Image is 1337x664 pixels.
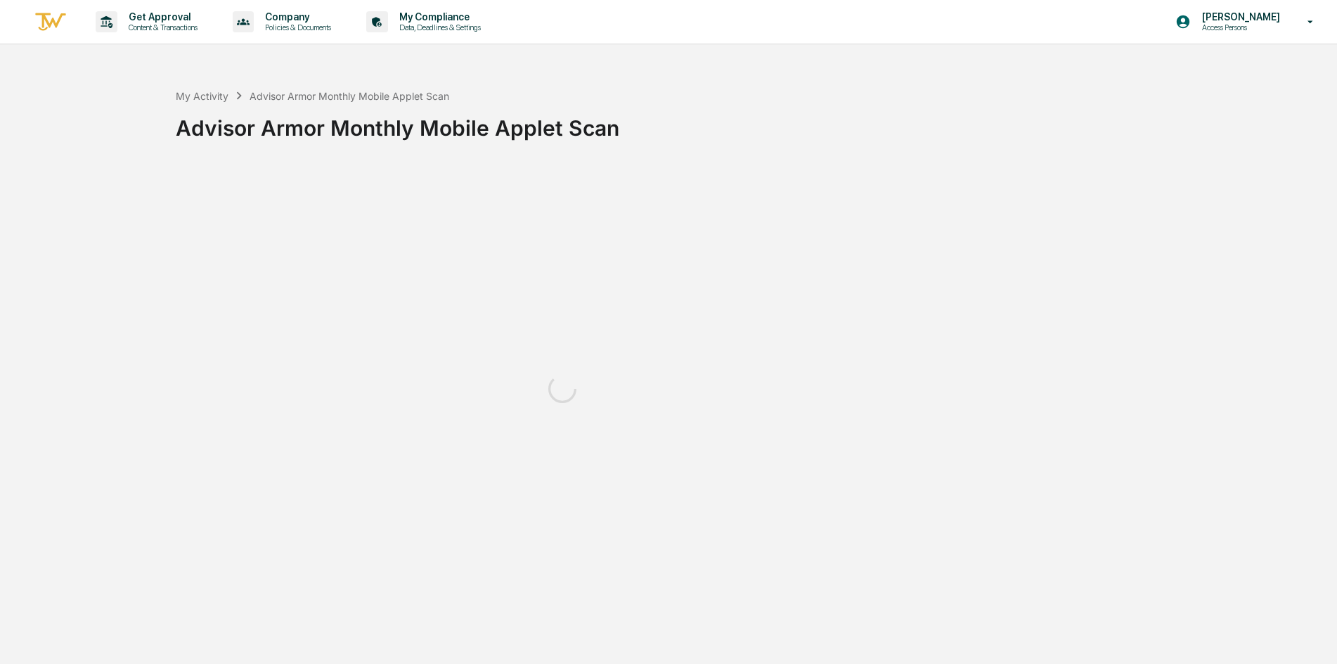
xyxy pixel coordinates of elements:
[34,11,67,34] img: logo
[176,104,1330,141] div: Advisor Armor Monthly Mobile Applet Scan
[1191,11,1287,23] p: [PERSON_NAME]
[176,90,228,102] div: My Activity
[388,23,488,32] p: Data, Deadlines & Settings
[117,11,205,23] p: Get Approval
[254,23,338,32] p: Policies & Documents
[254,11,338,23] p: Company
[388,11,488,23] p: My Compliance
[250,90,449,102] div: Advisor Armor Monthly Mobile Applet Scan
[117,23,205,32] p: Content & Transactions
[1191,23,1287,32] p: Access Persons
